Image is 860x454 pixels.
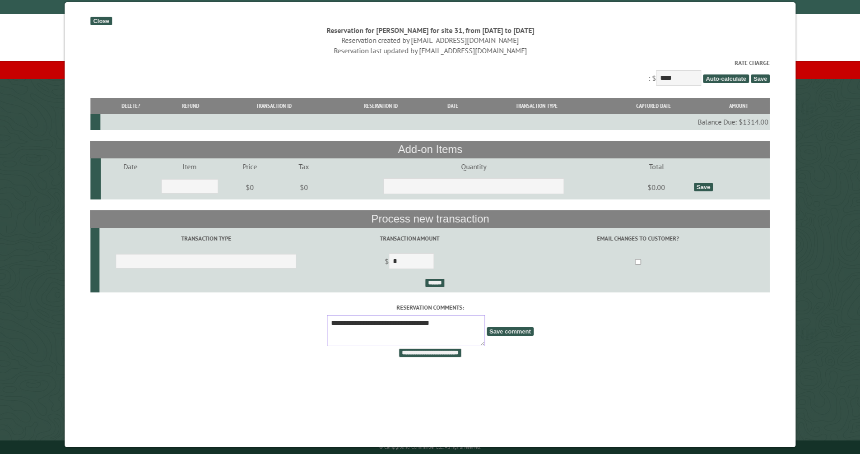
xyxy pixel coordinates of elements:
span: Save comment [487,327,534,336]
td: $0.00 [620,175,692,200]
td: Date [100,158,160,175]
label: Rate Charge [90,59,770,67]
th: Amount [707,98,770,114]
td: $0 [280,175,327,200]
div: Reservation for [PERSON_NAME] for site 31, from [DATE] to [DATE] [90,25,770,35]
div: : $ [90,59,770,88]
td: Price [219,158,280,175]
td: Tax [280,158,327,175]
th: Captured Date [600,98,707,114]
td: Quantity [327,158,620,175]
th: Transaction ID [219,98,328,114]
small: © Campground Commander LLC. All rights reserved. [379,444,481,450]
label: Email changes to customer? [507,234,768,243]
label: Transaction Amount [314,234,505,243]
th: Date [433,98,473,114]
th: Transaction Type [473,98,600,114]
label: Reservation comments: [90,303,770,312]
div: Reservation last updated by [EMAIL_ADDRESS][DOMAIN_NAME] [90,46,770,56]
td: Balance Due: $1314.00 [100,114,770,130]
th: Refund [162,98,219,114]
div: Close [90,17,112,25]
td: $ [312,250,506,275]
label: Transaction Type [101,234,311,243]
th: Process new transaction [90,210,770,227]
div: Reservation created by [EMAIL_ADDRESS][DOMAIN_NAME] [90,35,770,45]
td: Item [160,158,219,175]
th: Add-on Items [90,141,770,158]
span: Auto-calculate [703,74,749,83]
span: Save [751,74,770,83]
div: Save [693,183,712,191]
td: Total [620,158,692,175]
td: $0 [219,175,280,200]
th: Reservation ID [329,98,433,114]
th: Delete? [100,98,161,114]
